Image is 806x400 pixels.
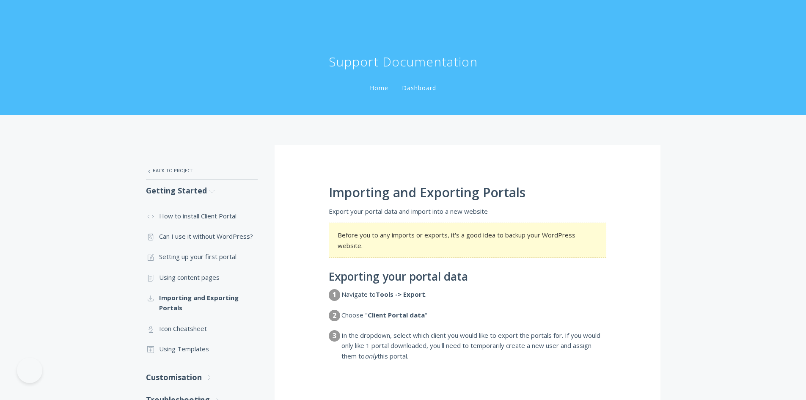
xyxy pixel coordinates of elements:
[329,330,340,342] dt: 3
[329,53,478,70] h1: Support Documentation
[329,289,340,301] dt: 1
[329,206,606,216] p: Export your portal data and import into a new website
[17,358,42,383] iframe: Toggle Customer Support
[146,162,258,179] a: Back to Project
[329,310,340,321] dt: 2
[146,339,258,359] a: Using Templates
[146,246,258,267] a: Setting up your first portal
[146,206,258,226] a: How to install Client Portal
[146,318,258,339] a: Icon Cheatsheet
[368,84,390,92] a: Home
[365,352,377,360] em: only
[146,287,258,318] a: Importing and Exporting Portals
[146,267,258,287] a: Using content pages
[146,226,258,246] a: Can I use it without WordPress?
[146,179,258,202] a: Getting Started
[329,185,606,200] h1: Importing and Exporting Portals
[146,366,258,389] a: Customisation
[368,311,425,319] strong: Client Portal data
[329,223,606,258] section: Before you to any imports or exports, it's a good idea to backup your WordPress website.
[329,270,606,283] h2: Exporting your portal data
[376,290,425,298] strong: Tools -> Export
[341,289,606,307] dd: Navigate to .
[341,310,606,328] dd: Choose " "
[400,84,438,92] a: Dashboard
